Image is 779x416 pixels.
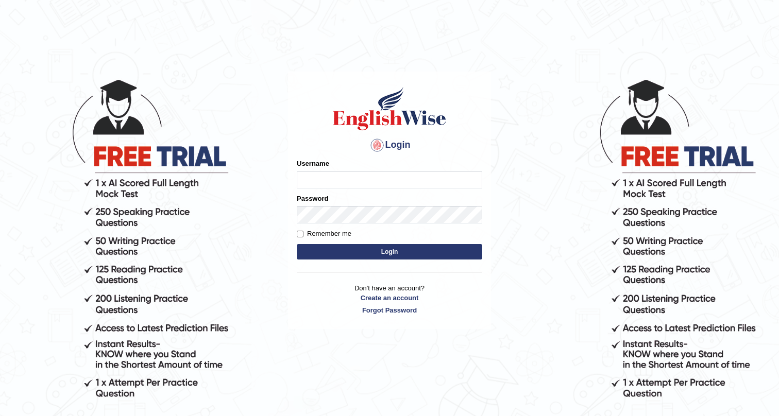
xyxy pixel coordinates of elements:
[297,137,482,153] h4: Login
[297,229,351,239] label: Remember me
[297,159,329,168] label: Username
[297,305,482,315] a: Forgot Password
[297,244,482,259] button: Login
[297,293,482,303] a: Create an account
[297,194,328,203] label: Password
[297,283,482,315] p: Don't have an account?
[297,231,303,237] input: Remember me
[331,85,448,132] img: Logo of English Wise sign in for intelligent practice with AI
